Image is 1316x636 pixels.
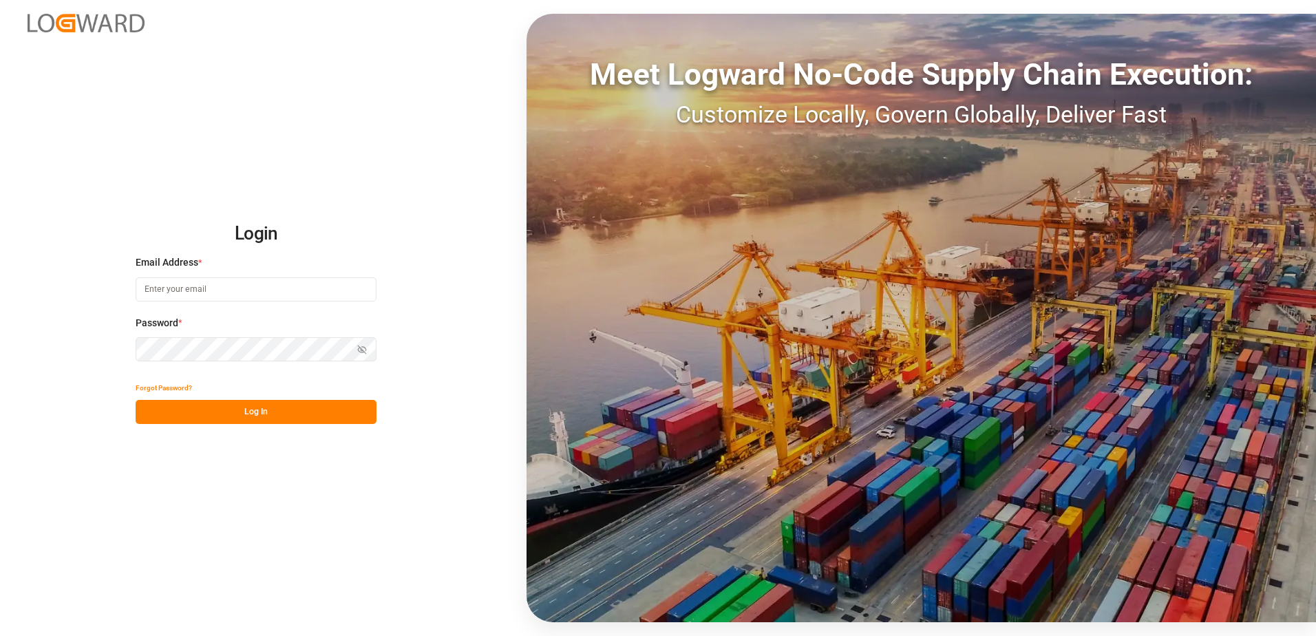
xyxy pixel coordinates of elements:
[136,376,192,400] button: Forgot Password?
[136,255,198,270] span: Email Address
[136,212,376,256] h2: Login
[136,400,376,424] button: Log In
[527,52,1316,97] div: Meet Logward No-Code Supply Chain Execution:
[136,277,376,301] input: Enter your email
[136,316,178,330] span: Password
[28,14,145,32] img: Logward_new_orange.png
[527,97,1316,132] div: Customize Locally, Govern Globally, Deliver Fast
